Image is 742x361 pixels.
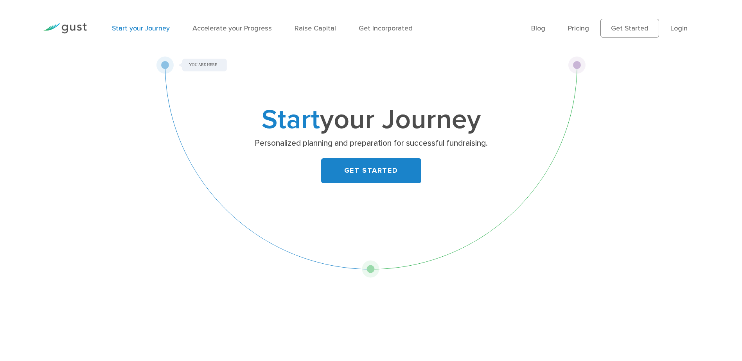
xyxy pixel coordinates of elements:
a: Start your Journey [112,24,170,32]
span: Start [262,103,320,136]
a: GET STARTED [321,158,421,183]
a: Raise Capital [295,24,336,32]
a: Get Started [600,19,659,38]
a: Accelerate your Progress [192,24,272,32]
a: Blog [531,24,545,32]
p: Personalized planning and preparation for successful fundraising. [219,138,523,149]
a: Get Incorporated [359,24,413,32]
a: Pricing [568,24,589,32]
img: Gust Logo [43,23,87,34]
a: Login [670,24,688,32]
h1: your Journey [217,107,526,132]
